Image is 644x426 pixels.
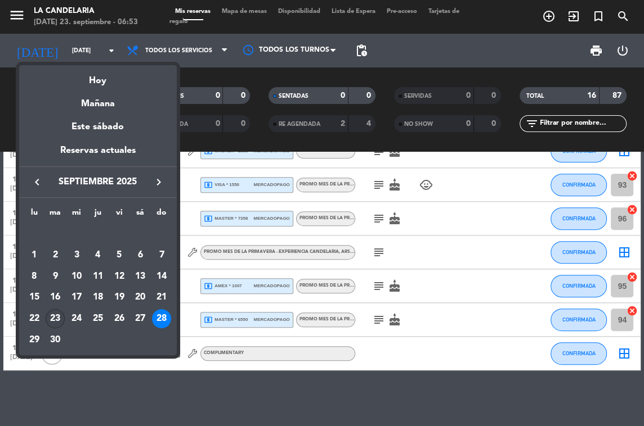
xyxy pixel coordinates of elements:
div: 17 [67,288,86,307]
div: 13 [131,267,150,286]
div: 3 [67,246,86,265]
td: 7 de septiembre de 2025 [151,244,172,266]
th: jueves [87,206,109,224]
div: 5 [110,246,129,265]
td: 20 de septiembre de 2025 [129,287,151,309]
div: 18 [88,288,108,307]
td: 5 de septiembre de 2025 [109,244,130,266]
div: 24 [67,309,86,328]
i: keyboard_arrow_left [30,175,44,189]
span: septiembre 2025 [47,175,149,189]
div: 23 [46,309,65,328]
button: keyboard_arrow_right [149,175,169,189]
i: keyboard_arrow_right [152,175,166,189]
td: 11 de septiembre de 2025 [87,266,109,287]
div: Reservas actuales [19,143,177,166]
div: Este sábado [19,111,177,143]
div: 28 [152,309,171,328]
td: 21 de septiembre de 2025 [151,287,172,309]
td: 15 de septiembre de 2025 [24,287,45,309]
div: 9 [46,267,65,286]
div: 16 [46,288,65,307]
td: 9 de septiembre de 2025 [45,266,66,287]
td: 12 de septiembre de 2025 [109,266,130,287]
div: 14 [152,267,171,286]
div: 6 [131,246,150,265]
td: 2 de septiembre de 2025 [45,244,66,266]
td: 30 de septiembre de 2025 [45,329,66,351]
td: 17 de septiembre de 2025 [66,287,87,309]
div: 12 [110,267,129,286]
td: 27 de septiembre de 2025 [129,308,151,329]
td: 28 de septiembre de 2025 [151,308,172,329]
td: 1 de septiembre de 2025 [24,244,45,266]
div: 8 [25,267,44,286]
div: 1 [25,246,44,265]
th: lunes [24,206,45,224]
td: 19 de septiembre de 2025 [109,287,130,309]
div: 22 [25,309,44,328]
td: SEP. [24,224,172,245]
td: 25 de septiembre de 2025 [87,308,109,329]
div: Hoy [19,65,177,88]
th: sábado [129,206,151,224]
div: 27 [131,309,150,328]
td: 16 de septiembre de 2025 [45,287,66,309]
div: 4 [88,246,108,265]
div: 7 [152,246,171,265]
td: 8 de septiembre de 2025 [24,266,45,287]
div: 29 [25,330,44,350]
td: 26 de septiembre de 2025 [109,308,130,329]
div: 19 [110,288,129,307]
td: 24 de septiembre de 2025 [66,308,87,329]
div: 11 [88,267,108,286]
div: 21 [152,288,171,307]
td: 22 de septiembre de 2025 [24,308,45,329]
th: viernes [109,206,130,224]
div: 25 [88,309,108,328]
div: 26 [110,309,129,328]
td: 29 de septiembre de 2025 [24,329,45,351]
th: domingo [151,206,172,224]
div: 20 [131,288,150,307]
th: miércoles [66,206,87,224]
div: Mañana [19,88,177,111]
div: 2 [46,246,65,265]
td: 4 de septiembre de 2025 [87,244,109,266]
td: 6 de septiembre de 2025 [129,244,151,266]
td: 14 de septiembre de 2025 [151,266,172,287]
th: martes [45,206,66,224]
td: 13 de septiembre de 2025 [129,266,151,287]
td: 23 de septiembre de 2025 [45,308,66,329]
div: 30 [46,330,65,350]
td: 3 de septiembre de 2025 [66,244,87,266]
td: 10 de septiembre de 2025 [66,266,87,287]
button: keyboard_arrow_left [27,175,47,189]
div: 10 [67,267,86,286]
div: 15 [25,288,44,307]
td: 18 de septiembre de 2025 [87,287,109,309]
